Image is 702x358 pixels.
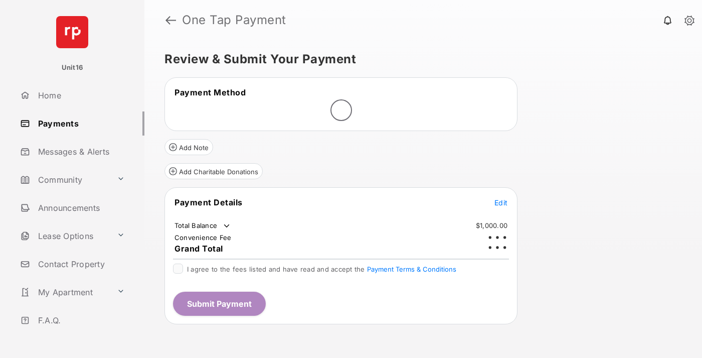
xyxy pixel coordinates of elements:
[16,168,113,192] a: Community
[173,292,266,316] button: Submit Payment
[16,308,144,332] a: F.A.Q.
[164,53,674,65] h5: Review & Submit Your Payment
[494,197,507,207] button: Edit
[16,111,144,136] a: Payments
[62,63,83,73] p: Unit16
[475,221,508,230] td: $1,000.00
[164,139,213,155] button: Add Note
[187,265,456,273] span: I agree to the fees listed and have read and accept the
[16,224,113,248] a: Lease Options
[56,16,88,48] img: svg+xml;base64,PHN2ZyB4bWxucz0iaHR0cDovL3d3dy53My5vcmcvMjAwMC9zdmciIHdpZHRoPSI2NCIgaGVpZ2h0PSI2NC...
[174,244,223,254] span: Grand Total
[182,14,286,26] strong: One Tap Payment
[174,197,243,207] span: Payment Details
[16,140,144,164] a: Messages & Alerts
[164,163,263,179] button: Add Charitable Donations
[367,265,456,273] button: I agree to the fees listed and have read and accept the
[494,198,507,207] span: Edit
[16,83,144,107] a: Home
[16,196,144,220] a: Announcements
[174,233,232,242] td: Convenience Fee
[16,252,144,276] a: Contact Property
[16,280,113,304] a: My Apartment
[174,87,246,97] span: Payment Method
[174,221,232,231] td: Total Balance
